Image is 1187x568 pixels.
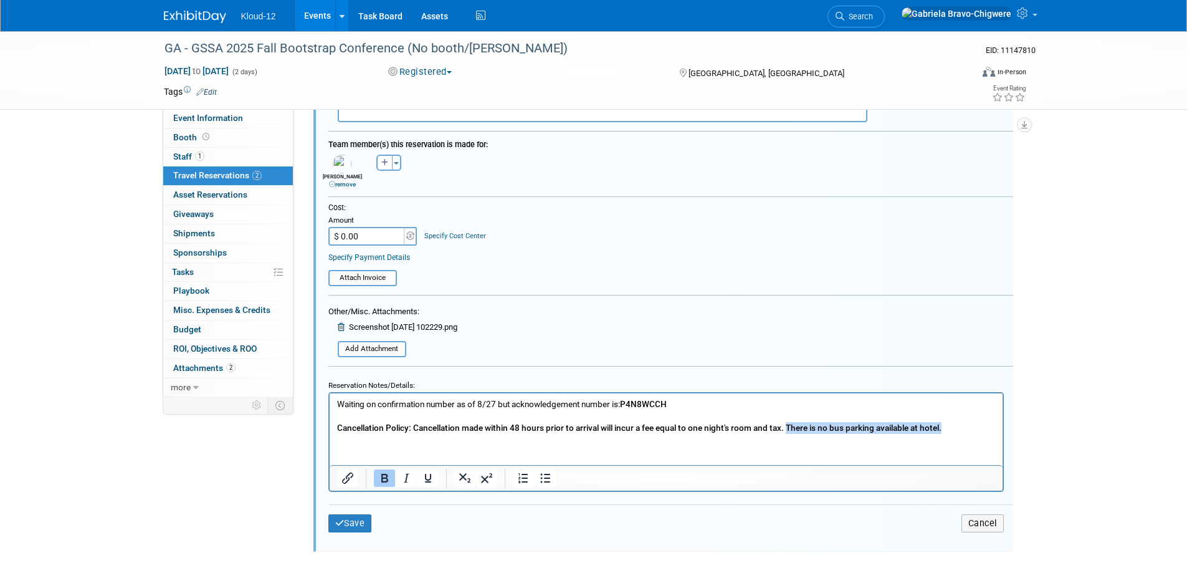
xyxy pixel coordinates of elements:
[328,133,1013,152] div: Team member(s) this reservation is made for:
[827,6,885,27] a: Search
[163,359,293,378] a: Attachments2
[163,148,293,166] a: Staff1
[173,113,243,123] span: Event Information
[246,397,268,413] td: Personalize Event Tab Strip
[328,253,410,262] a: Specify Payment Details
[899,65,1027,84] div: Event Format
[173,286,209,296] span: Playbook
[330,393,1003,465] iframe: Rich Text Area
[195,152,204,161] span: 1
[163,340,293,359] a: ROI, Objectives & ROO
[328,514,372,532] button: Save
[164,85,217,98] td: Tags
[424,232,486,240] a: Specify Cost Center
[535,469,556,487] button: Bullet list
[173,132,212,142] span: Booth
[349,322,457,332] span: Screenshot [DATE] 102229.png
[252,171,262,180] span: 2
[983,67,995,77] img: Format-Inperson.png
[267,397,293,413] td: Toggle Event Tabs
[226,363,236,372] span: 2
[163,224,293,243] a: Shipments
[163,128,293,147] a: Booth
[513,469,534,487] button: Numbered list
[454,469,475,487] button: Subscript
[689,69,844,78] span: [GEOGRAPHIC_DATA], [GEOGRAPHIC_DATA]
[328,216,419,227] div: Amount
[396,469,417,487] button: Italic
[163,378,293,397] a: more
[322,173,363,188] div: [PERSON_NAME]
[196,88,217,97] a: Edit
[844,12,873,21] span: Search
[163,186,293,205] a: Asset Reservations
[173,228,215,238] span: Shipments
[173,305,270,315] span: Misc. Expenses & Credits
[241,11,276,21] span: Kloud-12
[901,7,1012,21] img: Gabriela Bravo-Chigwere
[171,382,191,392] span: more
[173,344,257,354] span: ROI, Objectives & ROO
[173,209,214,219] span: Giveaways
[329,181,356,188] a: remove
[160,37,953,60] div: GA - GSSA 2025 Fall Bootstrap Conference (No booth/[PERSON_NAME])
[961,514,1004,532] button: Cancel
[997,67,1026,77] div: In-Person
[163,109,293,128] a: Event Information
[164,65,229,77] span: [DATE] [DATE]
[337,469,358,487] button: Insert/edit link
[328,375,1004,392] div: Reservation Notes/Details:
[173,248,227,258] span: Sponsorships
[476,469,497,487] button: Superscript
[200,132,212,142] span: Booth not reserved yet
[173,152,204,161] span: Staff
[384,65,457,79] button: Registered
[173,324,201,334] span: Budget
[992,85,1026,92] div: Event Rating
[986,46,1036,55] span: Event ID: 11147810
[173,190,247,200] span: Asset Reservations
[417,469,439,487] button: Underline
[328,203,1013,213] div: Cost:
[328,306,457,320] div: Other/Misc. Attachments:
[163,263,293,282] a: Tasks
[191,66,203,76] span: to
[163,282,293,301] a: Playbook
[163,301,293,320] a: Misc. Expenses & Credits
[163,244,293,262] a: Sponsorships
[163,166,293,185] a: Travel Reservations2
[173,363,236,373] span: Attachments
[163,205,293,224] a: Giveaways
[164,11,226,23] img: ExhibitDay
[172,267,194,277] span: Tasks
[173,170,262,180] span: Travel Reservations
[163,320,293,339] a: Budget
[231,68,257,76] span: (2 days)
[374,469,395,487] button: Bold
